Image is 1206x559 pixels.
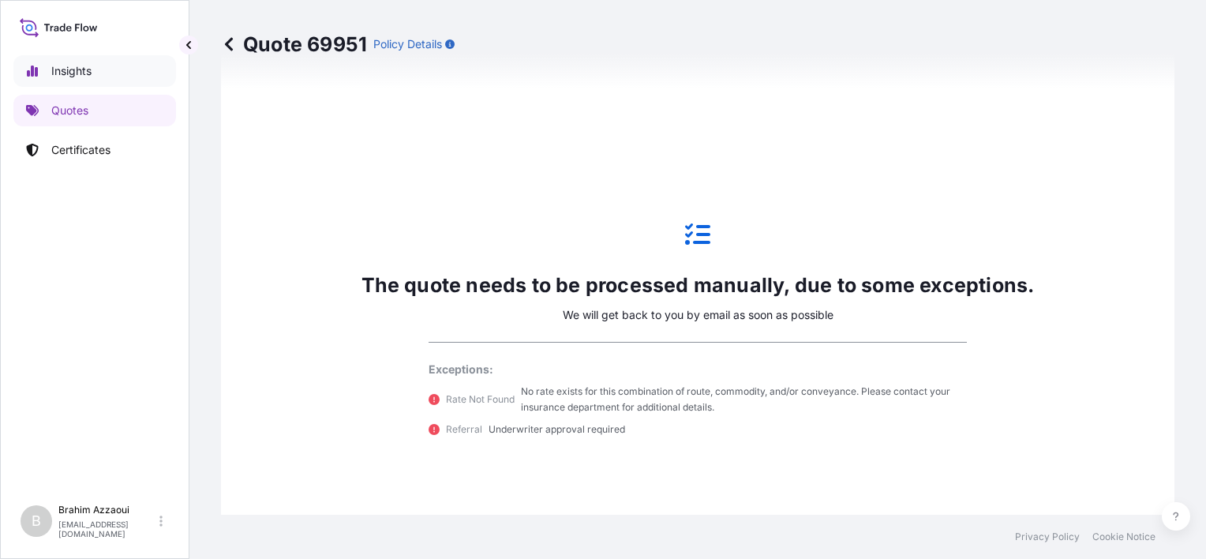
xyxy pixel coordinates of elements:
p: Quote 69951 [221,32,367,57]
a: Certificates [13,134,176,166]
p: Underwriter approval required [489,422,625,437]
p: Quotes [51,103,88,118]
p: Certificates [51,142,110,158]
p: The quote needs to be processed manually, due to some exceptions. [361,272,1035,298]
span: B [32,513,41,529]
a: Insights [13,55,176,87]
p: Insights [51,63,92,79]
p: Exceptions: [429,362,967,377]
a: Quotes [13,95,176,126]
p: Brahim Azzaoui [58,504,156,516]
a: Privacy Policy [1015,531,1080,543]
p: No rate exists for this combination of route, commodity, and/or conveyance. Please contact your i... [521,384,967,415]
p: Policy Details [373,36,442,52]
p: Rate Not Found [446,392,515,407]
p: We will get back to you by email as soon as possible [563,307,833,323]
p: Referral [446,422,482,437]
a: Cookie Notice [1092,531,1155,543]
p: [EMAIL_ADDRESS][DOMAIN_NAME] [58,520,156,538]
